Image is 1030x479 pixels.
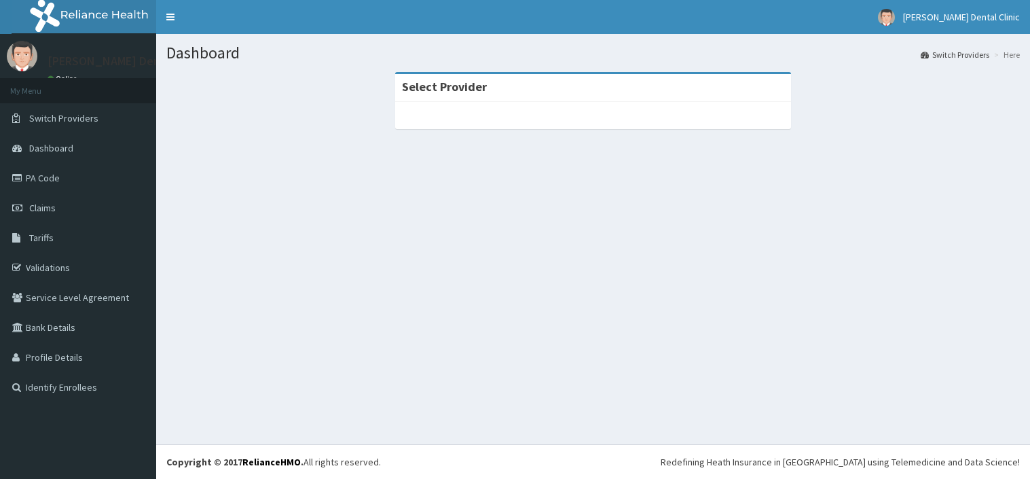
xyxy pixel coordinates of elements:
[903,11,1020,23] span: [PERSON_NAME] Dental Clinic
[991,49,1020,60] li: Here
[29,112,98,124] span: Switch Providers
[166,456,304,468] strong: Copyright © 2017 .
[166,44,1020,62] h1: Dashboard
[29,142,73,154] span: Dashboard
[402,79,487,94] strong: Select Provider
[48,55,206,67] p: [PERSON_NAME] Dental Clinic
[661,455,1020,469] div: Redefining Heath Insurance in [GEOGRAPHIC_DATA] using Telemedicine and Data Science!
[156,444,1030,479] footer: All rights reserved.
[48,74,80,84] a: Online
[7,41,37,71] img: User Image
[878,9,895,26] img: User Image
[29,232,54,244] span: Tariffs
[29,202,56,214] span: Claims
[242,456,301,468] a: RelianceHMO
[921,49,989,60] a: Switch Providers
